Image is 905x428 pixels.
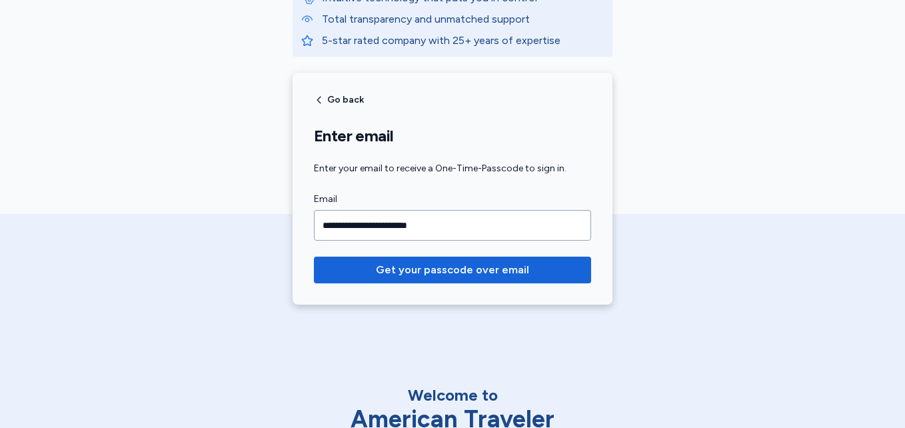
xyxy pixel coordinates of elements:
[322,11,604,27] p: Total transparency and unmatched support
[314,210,591,241] input: Email
[314,162,591,175] div: Enter your email to receive a One-Time-Passcode to sign in.
[314,95,364,105] button: Go back
[327,95,364,105] span: Go back
[314,257,591,283] button: Get your passcode over email
[376,262,529,278] span: Get your passcode over email
[314,191,591,207] label: Email
[314,126,591,146] h1: Enter email
[322,33,604,49] p: 5-star rated company with 25+ years of expertise
[313,385,592,406] div: Welcome to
